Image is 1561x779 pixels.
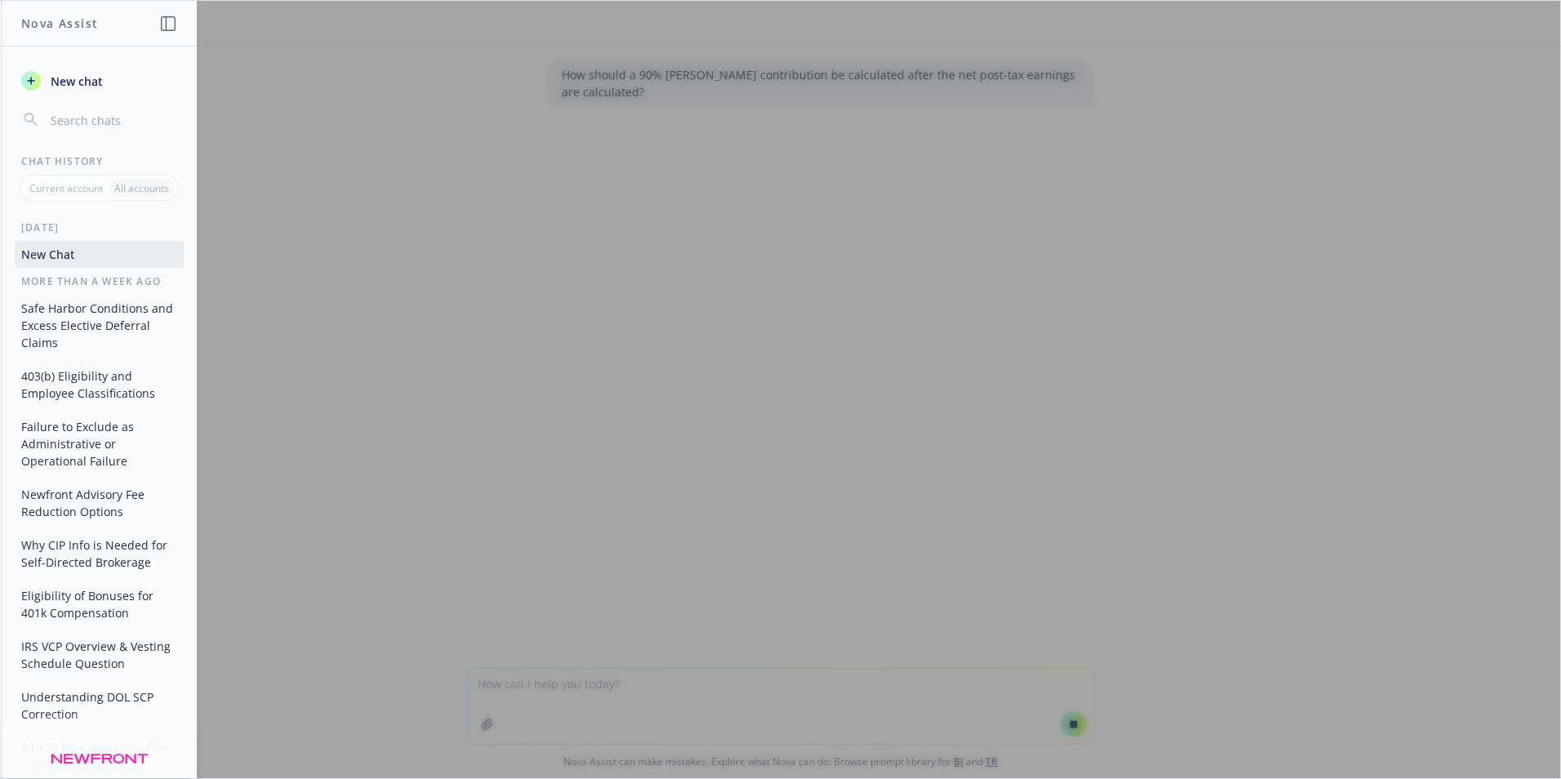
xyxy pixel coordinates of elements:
button: Why CIP Info is Needed for Self-Directed Brokerage [15,532,184,576]
button: 403(b) Eligibility and Employee Classifications [15,363,184,407]
button: IRS VCP Overview & Vesting Schedule Question [15,633,184,677]
button: Understanding DOL SCP Correction [15,683,184,728]
button: Eligibility of Bonuses for 401k Compensation [15,582,184,626]
p: Current account [29,181,103,195]
input: Search chats [47,109,177,131]
div: [DATE] [2,220,197,234]
p: All accounts [114,181,169,195]
h1: Nova Assist [21,15,98,32]
button: Newfront Advisory Fee Reduction Options [15,481,184,525]
button: 80-120 Rule and Large Filer Status [15,734,184,778]
div: More than a week ago [2,274,197,288]
button: New chat [15,66,184,96]
button: Safe Harbor Conditions and Excess Elective Deferral Claims [15,295,184,356]
span: New chat [47,73,103,90]
button: Failure to Exclude as Administrative or Operational Failure [15,413,184,474]
div: Chat History [2,154,197,168]
button: New Chat [15,241,184,268]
